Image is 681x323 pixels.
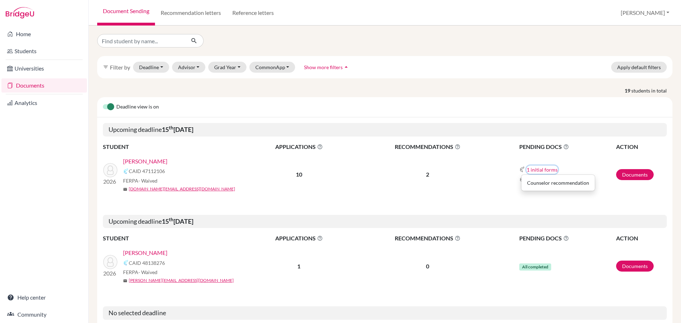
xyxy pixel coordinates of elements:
[103,234,245,243] th: STUDENT
[103,64,109,70] i: filter_list
[116,103,159,111] span: Deadline view is on
[343,63,350,71] i: arrow_drop_up
[249,62,295,73] button: CommonApp
[304,64,343,70] span: Show more filters
[123,177,157,184] span: FERPA
[616,142,667,151] th: ACTION
[103,255,117,269] img: Abusrewil, Adam
[616,169,654,180] a: Documents
[519,167,525,172] img: Common App logo
[297,263,300,269] b: 1
[169,125,173,130] sup: th
[354,143,502,151] span: RECOMMENDATIONS
[1,290,87,305] a: Help center
[129,259,165,267] span: CAID 48138276
[245,234,353,243] span: APPLICATIONS
[103,269,117,278] p: 2026
[110,64,130,71] span: Filter by
[631,87,672,94] span: students in total
[616,261,654,272] a: Documents
[1,44,87,58] a: Students
[618,6,672,20] button: [PERSON_NAME]
[123,168,129,174] img: Common App logo
[133,62,169,73] button: Deadline
[1,96,87,110] a: Analytics
[123,268,157,276] span: FERPA
[354,234,502,243] span: RECOMMENDATIONS
[298,62,356,73] button: Show more filtersarrow_drop_up
[1,27,87,41] a: Home
[519,177,525,182] img: Common App logo
[162,217,193,225] b: 15 [DATE]
[103,123,667,137] h5: Upcoming deadline
[129,167,165,175] span: CAID 47112106
[208,62,247,73] button: Grad Year
[1,61,87,76] a: Universities
[521,174,595,191] div: 1 initial forms
[123,157,167,166] a: [PERSON_NAME]
[526,166,558,174] button: 1 initial forms
[1,78,87,93] a: Documents
[245,143,353,151] span: APPLICATIONS
[354,262,502,271] p: 0
[103,142,245,151] th: STUDENT
[611,62,667,73] button: Apply default filters
[162,126,193,133] b: 15 [DATE]
[519,143,615,151] span: PENDING DOCS
[527,179,589,186] div: Counselor recommendation
[123,260,129,266] img: Common App logo
[103,163,117,177] img: Wang, Xuanya
[6,7,34,18] img: Bridge-U
[519,234,615,243] span: PENDING DOCS
[138,178,157,184] span: - Waived
[103,177,117,186] p: 2026
[103,215,667,228] h5: Upcoming deadline
[129,277,234,284] a: [PERSON_NAME][EMAIL_ADDRESS][DOMAIN_NAME]
[1,307,87,322] a: Community
[172,62,206,73] button: Advisor
[616,234,667,243] th: ACTION
[296,171,302,178] b: 10
[103,306,667,320] h5: No selected deadline
[123,249,167,257] a: [PERSON_NAME]
[625,87,631,94] strong: 19
[123,279,127,283] span: mail
[519,263,551,271] span: All completed
[354,170,502,179] p: 2
[97,34,185,48] input: Find student by name...
[129,186,235,192] a: [DOMAIN_NAME][EMAIL_ADDRESS][DOMAIN_NAME]
[138,269,157,275] span: - Waived
[123,187,127,191] span: mail
[169,217,173,222] sup: th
